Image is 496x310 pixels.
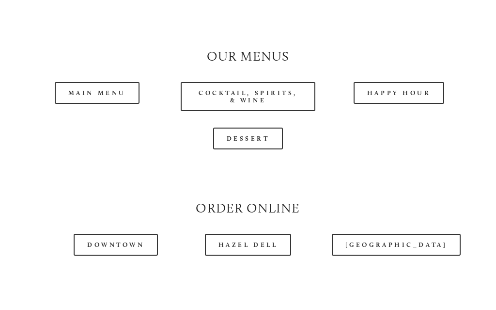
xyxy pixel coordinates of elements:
[205,234,292,256] a: Hazel Dell
[30,199,466,217] h2: Order Online
[74,234,158,256] a: Downtown
[181,82,315,111] a: Cocktail, Spirits, & Wine
[213,128,283,149] a: Dessert
[332,234,461,256] a: [GEOGRAPHIC_DATA]
[354,82,445,104] a: Happy Hour
[55,82,139,104] a: Main Menu
[30,47,466,65] h2: Our Menus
